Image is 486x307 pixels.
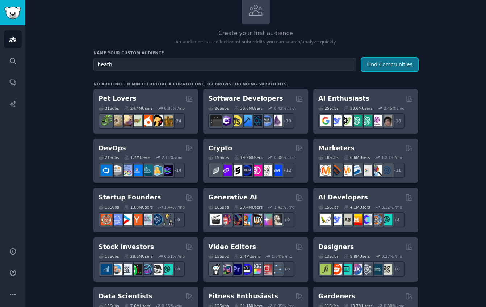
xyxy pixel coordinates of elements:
[169,261,185,277] div: + 8
[99,144,126,153] h2: DevOps
[344,106,372,111] div: 20.6M Users
[351,214,362,225] img: MistralAI
[221,214,232,225] img: dalle2
[251,115,262,126] img: reactnative
[131,165,142,176] img: DevOpsLinks
[351,165,362,176] img: Emailmarketing
[241,165,252,176] img: web3
[318,243,354,252] h2: Designers
[279,113,294,129] div: + 19
[320,214,331,225] img: LangChain
[381,155,402,160] div: 1.23 % /mo
[361,115,372,126] img: chatgpt_prompts_
[251,165,262,176] img: defiblockchain
[234,254,260,259] div: 2.4M Users
[208,254,229,259] div: 15 Sub s
[210,264,222,275] img: gopro
[208,155,229,160] div: 19 Sub s
[99,193,161,202] h2: Startup Founders
[381,254,402,259] div: 0.27 % /mo
[320,264,331,275] img: typography
[208,94,283,103] h2: Software Developers
[271,165,282,176] img: defi_
[318,205,339,210] div: 15 Sub s
[99,254,119,259] div: 15 Sub s
[371,264,382,275] img: learndesign
[231,214,242,225] img: deepdream
[241,214,252,225] img: sdforall
[231,115,242,126] img: learnjavascript
[371,115,382,126] img: OpenAIDev
[318,292,356,301] h2: Gardeners
[111,214,122,225] img: SaaS
[151,115,163,126] img: PetAdvice
[208,205,229,210] div: 16 Sub s
[4,7,21,19] img: GummySearch logo
[111,264,122,275] img: ValueInvesting
[340,214,352,225] img: Rag
[101,165,112,176] img: azuredevops
[318,193,368,202] h2: AI Developers
[330,115,342,126] img: DeepSeek
[99,243,154,252] h2: Stock Investors
[151,264,163,275] img: swingtrading
[279,261,294,277] div: + 8
[279,212,294,227] div: + 9
[221,165,232,176] img: 0xPolygon
[169,212,185,227] div: + 9
[208,144,232,153] h2: Crypto
[208,193,257,202] h2: Generative AI
[131,115,142,126] img: turtle
[330,214,342,225] img: DeepSeek
[344,254,370,259] div: 9.8M Users
[121,115,132,126] img: leopardgeckos
[241,264,252,275] img: VideoEditors
[164,205,185,210] div: 1.44 % /mo
[340,115,352,126] img: AItoolsCatalog
[381,214,392,225] img: AIDevelopersSociety
[208,106,229,111] div: 26 Sub s
[124,254,152,259] div: 28.6M Users
[162,165,173,176] img: PlatformEngineers
[381,165,392,176] img: OnlineMarketing
[389,113,405,129] div: + 18
[274,155,295,160] div: 0.38 % /mo
[111,165,122,176] img: AWS_Certified_Experts
[389,163,405,178] div: + 11
[251,264,262,275] img: finalcutpro
[101,214,112,225] img: EntrepreneurRideAlong
[210,115,222,126] img: software
[261,214,272,225] img: starryai
[93,39,418,46] p: An audience is a collection of subreddits you can search/analyze quickly
[389,212,405,227] div: + 8
[320,115,331,126] img: GoogleGeminiAI
[210,214,222,225] img: aivideo
[162,214,173,225] img: growmybusiness
[164,254,185,259] div: 0.51 % /mo
[208,292,278,301] h2: Fitness Enthusiasts
[384,106,405,111] div: 2.45 % /mo
[261,264,272,275] img: Youtubevideo
[141,115,152,126] img: cockatiel
[272,254,292,259] div: 1.84 % /mo
[131,214,142,225] img: ycombinator
[164,106,185,111] div: 0.80 % /mo
[361,264,372,275] img: userexperience
[124,155,150,160] div: 1.7M Users
[241,115,252,126] img: iOSProgramming
[381,115,392,126] img: ArtificalIntelligence
[141,264,152,275] img: StocksAndTrading
[234,155,263,160] div: 19.2M Users
[271,264,282,275] img: postproduction
[121,165,132,176] img: Docker_DevOps
[261,165,272,176] img: CryptoNews
[318,155,339,160] div: 18 Sub s
[320,165,331,176] img: content_marketing
[318,144,355,153] h2: Marketers
[169,163,185,178] div: + 14
[279,163,294,178] div: + 12
[351,264,362,275] img: UXDesign
[231,264,242,275] img: premiere
[99,106,119,111] div: 31 Sub s
[371,165,382,176] img: MarketingResearch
